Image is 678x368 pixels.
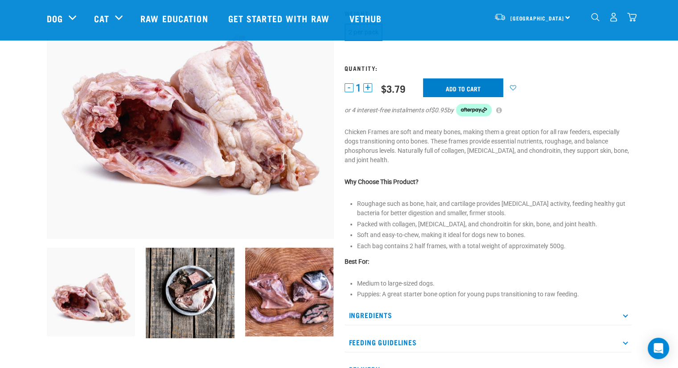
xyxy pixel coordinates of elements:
img: Afterpay [456,104,492,116]
img: home-icon@2x.png [627,12,637,22]
span: [GEOGRAPHIC_DATA] [510,16,564,20]
a: Vethub [341,0,393,36]
div: or 4 interest-free instalments of by [345,104,632,116]
li: Puppies: A great starter bone option for young pups transitioning to raw feeding. [357,290,632,299]
a: Cat [94,12,109,25]
img: user.png [609,12,618,22]
img: ?Assortment of Raw Essentials Ingredients Including, Chicken Frame, Pilch Ven Tripe, THT TH [146,248,234,338]
a: Raw Education [131,0,219,36]
div: $3.79 [381,83,405,94]
p: Chicken Frames are soft and meaty bones, making them a great option for all raw feeders, especial... [345,127,632,165]
li: Packed with collagen, [MEDICAL_DATA], and chondroitin for skin, bone, and joint health. [357,220,632,229]
span: 1 [356,83,361,93]
strong: Best For: [345,258,369,265]
li: Soft and easy-to-chew, making it ideal for dogs new to bones. [357,230,632,240]
button: - [345,83,353,92]
a: Dog [47,12,63,25]
li: Roughage such as bone, hair, and cartilage provides [MEDICAL_DATA] activity, feeding healthy gut ... [357,199,632,218]
li: Each bag contains 2 half frames, with a total weight of approximately 500g. [357,241,632,251]
a: Get started with Raw [219,0,341,36]
img: Assortment of Raw Essentials Ingredients Including,Turkey Neck, Tripe, Salmon Head, And Chicken F... [245,248,334,336]
img: 1236 Chicken Frame Turks 01 [47,248,136,336]
img: home-icon-1@2x.png [591,13,600,21]
input: Add to cart [423,78,503,97]
div: Open Intercom Messenger [648,338,669,359]
img: van-moving.png [494,13,506,21]
h3: Quantity: [345,65,632,71]
button: + [363,83,372,92]
strong: Why Choose This Product? [345,178,419,185]
p: Feeding Guidelines [345,332,632,352]
span: $0.95 [431,106,447,115]
li: Medium to large-sized dogs. [357,279,632,288]
p: Ingredients [345,305,632,325]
